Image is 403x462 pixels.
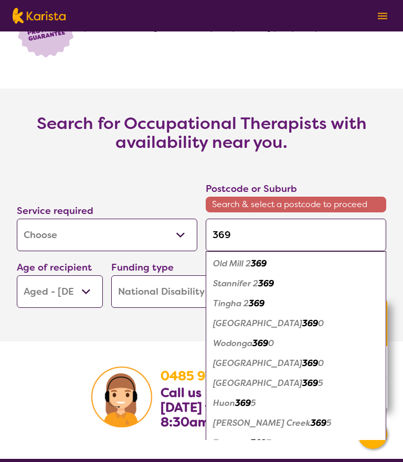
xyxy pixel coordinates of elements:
[213,437,250,448] em: Tawonga
[266,437,271,448] em: 7
[378,13,387,19] img: menu
[251,258,267,269] em: 369
[161,384,201,401] b: Call us
[235,397,251,409] em: 369
[250,437,266,448] em: 369
[91,367,152,427] img: Karista Client Service
[13,8,66,24] img: Karista logo
[111,261,174,274] label: Funding type
[161,368,247,384] a: 0485 972 676
[161,399,263,416] b: [DATE] to [DATE]
[258,278,274,289] em: 369
[213,397,235,409] em: Huon
[318,378,323,389] em: 5
[206,219,386,251] input: Type
[213,318,302,329] em: [GEOGRAPHIC_DATA]
[17,205,93,217] label: Service required
[211,393,381,413] div: Huon 3695
[302,318,318,329] em: 369
[213,298,249,309] em: Tingha 2
[311,417,326,428] em: 369
[302,378,318,389] em: 369
[213,338,252,349] em: Wodonga
[211,433,381,453] div: Tawonga 3697
[213,258,251,269] em: Old Mill 2
[211,353,381,373] div: Wodonga Plaza 3690
[211,413,381,433] div: Sandy Creek 3695
[211,373,381,393] div: Charleroi 3695
[251,397,256,409] em: 5
[211,294,381,314] div: Tingha 2369
[326,417,332,428] em: 5
[206,182,297,195] label: Postcode or Suburb
[211,254,381,274] div: Old Mill 2369
[211,334,381,353] div: Wodonga 3690
[213,378,302,389] em: [GEOGRAPHIC_DATA]
[318,358,324,369] em: 0
[268,338,274,349] em: 0
[213,278,258,289] em: Stannifer 2
[213,358,302,369] em: [GEOGRAPHIC_DATA]
[17,261,92,274] label: Age of recipient
[211,274,381,294] div: Stannifer 2369
[249,298,264,309] em: 369
[302,358,318,369] em: 369
[206,197,386,212] span: Search & select a postcode to proceed
[161,414,312,431] b: 8:30am to 6:30pm AEST
[213,417,311,428] em: [PERSON_NAME] Creek
[252,338,268,349] em: 369
[211,314,381,334] div: West Wodonga 3690
[318,318,324,329] em: 0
